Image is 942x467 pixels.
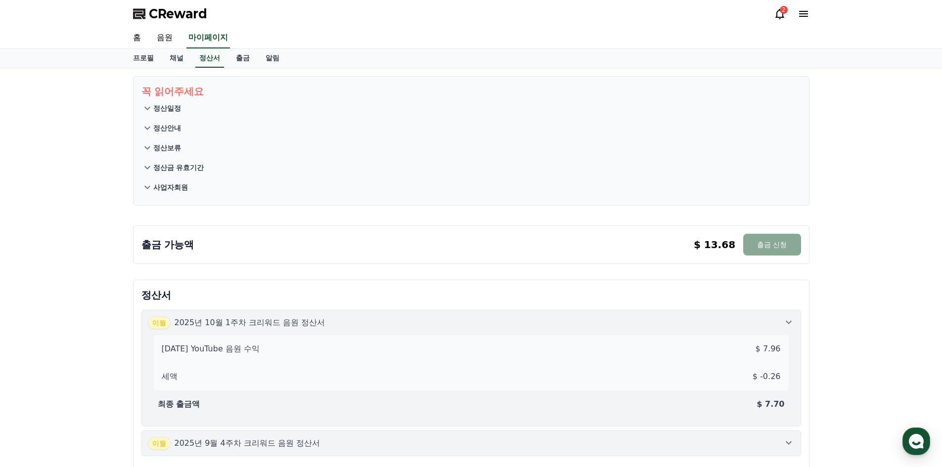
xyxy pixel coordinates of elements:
[162,49,191,68] a: 채널
[153,182,188,192] p: 사업자회원
[141,310,801,426] button: 이월 2025년 10월 1주차 크리워드 음원 정산서 [DATE] YouTube 음원 수익 $ 7.96 세액 $ -0.26 최종 출금액 $ 7.70
[153,163,204,172] p: 정산금 유효기간
[149,6,207,22] span: CReward
[153,328,165,336] span: 설정
[133,6,207,22] a: CReward
[158,398,200,410] p: 최종 출금액
[774,8,786,20] a: 2
[175,317,325,329] p: 2025년 10월 1주차 크리워드 음원 정산서
[757,398,784,410] p: $ 7.70
[162,371,178,382] p: 세액
[148,316,171,329] span: 이월
[65,313,128,338] a: 대화
[3,313,65,338] a: 홈
[228,49,258,68] a: 출금
[175,437,320,449] p: 2025년 9월 4주차 크리워드 음원 정산서
[141,118,801,138] button: 정산안내
[141,238,194,252] p: 출금 가능액
[186,28,230,48] a: 마이페이지
[125,49,162,68] a: 프로필
[141,138,801,158] button: 정산보류
[128,313,190,338] a: 설정
[141,158,801,177] button: 정산금 유효기간
[258,49,287,68] a: 알림
[31,328,37,336] span: 홈
[743,234,801,255] button: 출금 신청
[141,177,801,197] button: 사업자회원
[125,28,149,48] a: 홈
[694,238,735,252] p: $ 13.68
[148,437,171,450] span: 이월
[753,371,781,382] p: $ -0.26
[141,98,801,118] button: 정산일정
[141,430,801,456] button: 이월 2025년 9월 4주차 크리워드 음원 정산서
[141,288,801,302] p: 정산서
[780,6,788,14] div: 2
[90,329,102,337] span: 대화
[162,343,260,355] p: [DATE] YouTube 음원 수익
[141,85,801,98] p: 꼭 읽어주세요
[153,143,181,153] p: 정산보류
[153,123,181,133] p: 정산안내
[756,343,781,355] p: $ 7.96
[149,28,180,48] a: 음원
[195,49,224,68] a: 정산서
[153,103,181,113] p: 정산일정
